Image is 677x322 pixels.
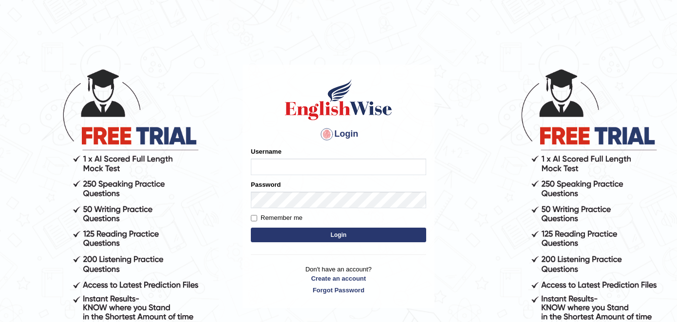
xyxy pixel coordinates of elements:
[283,78,394,122] img: Logo of English Wise sign in for intelligent practice with AI
[251,274,426,283] a: Create an account
[251,265,426,295] p: Don't have an account?
[251,180,281,189] label: Password
[251,213,302,223] label: Remember me
[251,215,257,221] input: Remember me
[251,147,282,156] label: Username
[251,286,426,295] a: Forgot Password
[251,228,426,242] button: Login
[251,126,426,142] h4: Login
